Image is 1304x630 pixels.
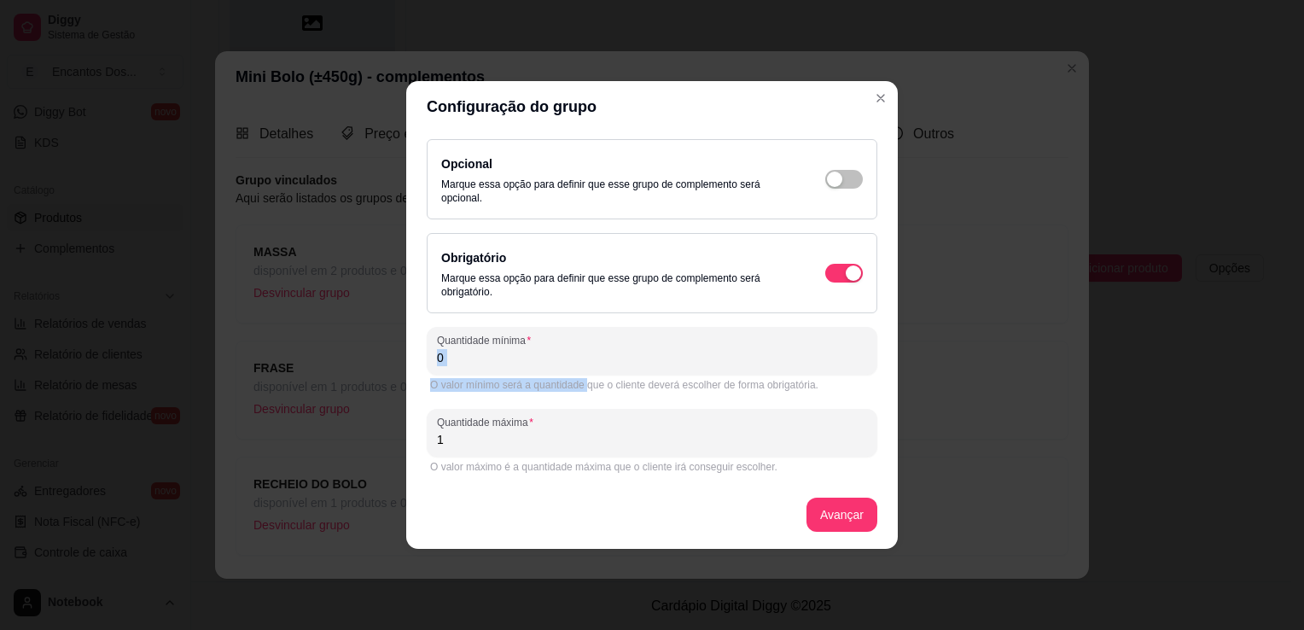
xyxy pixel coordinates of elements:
p: Marque essa opção para definir que esse grupo de complemento será opcional. [441,178,791,205]
label: Quantidade mínima [437,333,537,347]
label: Quantidade máxima [437,415,539,429]
input: Quantidade mínima [437,349,867,366]
input: Quantidade máxima [437,431,867,448]
label: Obrigatório [441,251,506,265]
button: Avançar [806,498,877,532]
header: Configuração do grupo [406,81,898,132]
button: Close [867,85,894,112]
p: Marque essa opção para definir que esse grupo de complemento será obrigatório. [441,271,791,299]
div: O valor máximo é a quantidade máxima que o cliente irá conseguir escolher. [430,460,874,474]
div: O valor mínimo será a quantidade que o cliente deverá escolher de forma obrigatória. [430,378,874,392]
label: Opcional [441,157,492,171]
